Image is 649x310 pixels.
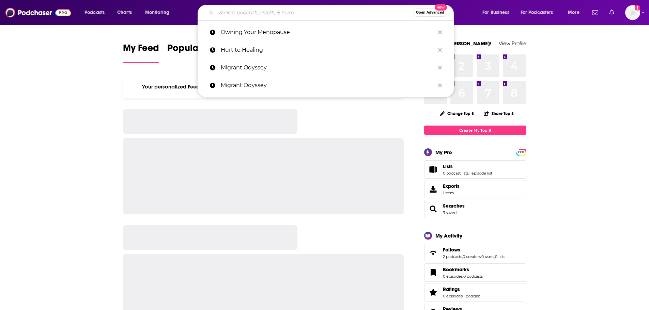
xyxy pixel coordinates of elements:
[443,191,460,195] span: 1 item
[198,23,454,41] a: Owning Your Menopause
[5,6,71,19] img: Podchaser - Follow, Share and Rate Podcasts
[481,254,494,259] a: 0 users
[563,7,588,18] button: open menu
[606,7,617,18] a: Show notifications dropdown
[495,254,505,259] a: 0 lists
[413,9,447,17] button: Open AdvancedNew
[427,268,440,277] a: Bookmarks
[469,171,492,176] a: 1 episode list
[443,203,465,209] a: Searches
[463,294,463,298] span: ,
[443,286,460,292] span: Ratings
[424,283,526,301] span: Ratings
[424,126,526,135] a: Create My Top 8
[516,7,563,18] button: open menu
[424,244,526,262] span: Follows
[123,75,404,98] div: Your personalized Feed is curated based on the Podcasts, Creators, Users, and Lists that you Follow.
[416,11,444,14] span: Open Advanced
[198,77,454,94] a: Migrant Odyssey
[625,5,640,20] img: User Profile
[443,274,463,279] a: 0 episodes
[478,7,518,18] button: open menu
[424,200,526,218] span: Searches
[117,8,132,17] span: Charts
[483,107,514,120] button: Share Top 8
[443,163,453,169] span: Lists
[140,7,178,18] button: open menu
[443,210,457,215] a: 3 saved
[443,266,483,273] a: Bookmarks
[462,254,463,259] span: ,
[435,149,452,156] div: My Pro
[463,254,481,259] a: 0 creators
[221,41,435,59] p: Hurt to Healing
[216,7,413,18] input: Search podcasts, credits, & more...
[427,184,440,194] span: Exports
[463,274,463,279] span: ,
[435,232,462,239] div: My Activity
[589,7,601,18] a: Show notifications dropdown
[463,274,483,279] a: 0 podcasts
[427,204,440,214] a: Searches
[443,254,462,259] a: 2 podcasts
[521,8,553,17] span: For Podcasters
[198,59,454,77] a: Migrant Odyssey
[123,42,159,58] span: My Feed
[482,8,509,17] span: For Business
[463,294,480,298] a: 1 podcast
[443,247,505,253] a: Follows
[198,41,454,59] a: Hurt to Healing
[113,7,136,18] a: Charts
[427,165,440,174] a: Lists
[427,248,440,258] a: Follows
[481,254,481,259] span: ,
[443,266,469,273] span: Bookmarks
[204,5,460,20] div: Search podcasts, credits, & more...
[427,288,440,297] a: Ratings
[167,42,225,58] span: Popular Feed
[435,4,447,11] span: New
[568,8,580,17] span: More
[443,294,463,298] a: 0 episodes
[80,7,113,18] button: open menu
[424,40,492,47] a: Welcome [PERSON_NAME]!
[443,183,460,189] span: Exports
[625,5,640,20] span: Logged in as Ashley_Beenen
[145,8,169,17] span: Monitoring
[517,149,525,154] a: PRO
[84,8,105,17] span: Podcasts
[443,171,468,176] a: 0 podcast lists
[436,109,478,118] button: Change Top 8
[221,77,435,94] p: Migrant Odyssey
[443,286,480,292] a: Ratings
[499,40,526,47] a: View Profile
[221,59,435,77] p: Migrant Odyssey
[167,42,225,63] a: Popular Feed
[424,180,526,198] a: Exports
[443,247,460,253] span: Follows
[123,42,159,63] a: My Feed
[424,160,526,179] span: Lists
[424,263,526,282] span: Bookmarks
[625,5,640,20] button: Show profile menu
[635,5,640,11] svg: Add a profile image
[443,163,492,169] a: Lists
[221,23,435,41] p: Owning Your Menopause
